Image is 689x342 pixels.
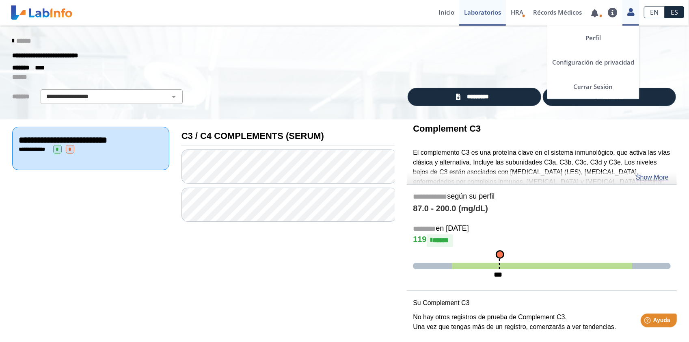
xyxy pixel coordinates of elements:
h4: 119 [413,234,671,247]
p: No hay otros registros de prueba de Complement C3. Una vez que tengas más de un registro, comenza... [413,312,671,332]
h4: 87.0 - 200.0 (mg/dL) [413,204,671,214]
h5: en [DATE] [413,224,671,234]
p: El complemento C3 es una proteína clave en el sistema inmunológico, que activa las vías clásica y... [413,148,671,187]
h5: según su perfil [413,192,671,201]
span: HRA [511,8,523,16]
a: Show More [636,173,669,182]
a: Perfil [547,26,639,50]
iframe: Help widget launcher [617,310,680,333]
a: Configuración de privacidad [547,50,639,74]
a: EN [644,6,665,18]
p: Su Complement C3 [413,298,671,308]
b: Complement C3 [413,123,481,134]
b: C3 / C4 COMPLEMENTS (SERUM) [181,131,324,141]
a: ES [665,6,684,18]
a: Cerrar Sesión [547,74,639,99]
